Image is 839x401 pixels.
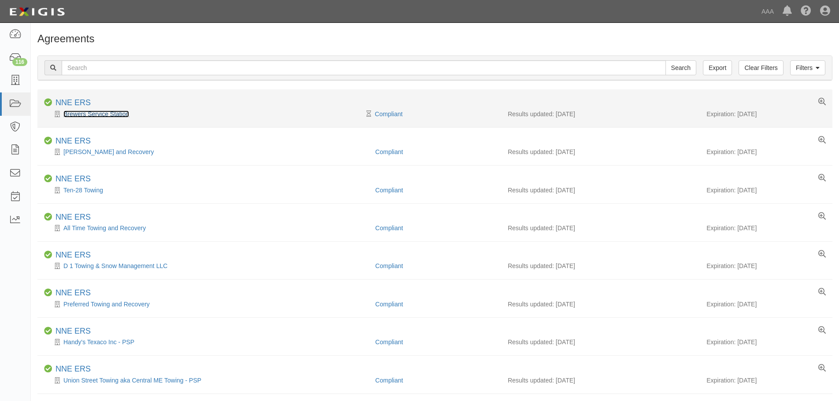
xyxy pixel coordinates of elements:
div: Preferred Towing and Recovery [44,300,369,309]
a: Compliant [375,262,403,269]
a: Compliant [375,301,403,308]
a: NNE ERS [55,174,91,183]
a: View results summary [818,98,826,106]
div: Expiration: [DATE] [706,300,826,309]
div: Results updated: [DATE] [508,338,693,346]
a: Compliant [375,338,403,346]
a: Compliant [375,224,403,232]
h1: Agreements [37,33,832,44]
div: NNE ERS [55,136,91,146]
a: Compliant [375,148,403,155]
div: Brewers Service Station [44,110,369,118]
div: 116 [12,58,27,66]
div: NNE ERS [55,174,91,184]
a: View results summary [818,213,826,221]
div: NNE ERS [55,288,91,298]
div: Expiration: [DATE] [706,376,826,385]
a: View results summary [818,136,826,144]
div: Expiration: [DATE] [706,147,826,156]
a: NNE ERS [55,364,91,373]
div: Results updated: [DATE] [508,186,693,195]
a: Brewers Service Station [63,110,129,118]
img: logo-5460c22ac91f19d4615b14bd174203de0afe785f0fc80cf4dbbc73dc1793850b.png [7,4,67,20]
a: Ten-28 Towing [63,187,103,194]
i: Compliant [44,327,52,335]
i: Help Center - Complianz [801,6,811,17]
div: NNE ERS [55,98,91,108]
a: Compliant [375,110,403,118]
input: Search [665,60,696,75]
a: Filters [790,60,825,75]
i: Compliant [44,137,52,145]
a: NNE ERS [55,250,91,259]
div: Expiration: [DATE] [706,338,826,346]
input: Search [62,60,666,75]
a: NNE ERS [55,98,91,107]
div: Results updated: [DATE] [508,376,693,385]
a: Compliant [375,187,403,194]
a: All Time Towing and Recovery [63,224,146,232]
a: View results summary [818,364,826,372]
div: Results updated: [DATE] [508,147,693,156]
a: NNE ERS [55,327,91,335]
div: Trahan Towing and Recovery [44,147,369,156]
a: AAA [757,3,778,20]
div: Handy's Texaco Inc - PSP [44,338,369,346]
i: Compliant [44,289,52,297]
div: NNE ERS [55,364,91,374]
a: View results summary [818,327,826,335]
a: Preferred Towing and Recovery [63,301,150,308]
div: D 1 Towing & Snow Management LLC [44,261,369,270]
a: NNE ERS [55,288,91,297]
a: Export [703,60,732,75]
div: Union Street Towing aka Central ME Towing - PSP [44,376,369,385]
a: Clear Filters [739,60,783,75]
i: Compliant [44,365,52,373]
div: Expiration: [DATE] [706,261,826,270]
a: D 1 Towing & Snow Management LLC [63,262,167,269]
i: Compliant [44,251,52,259]
a: NNE ERS [55,136,91,145]
div: All Time Towing and Recovery [44,224,369,232]
div: Expiration: [DATE] [706,110,826,118]
a: View results summary [818,174,826,182]
i: Compliant [44,99,52,107]
div: NNE ERS [55,213,91,222]
div: Results updated: [DATE] [508,261,693,270]
div: Ten-28 Towing [44,186,369,195]
a: Compliant [375,377,403,384]
i: Compliant [44,175,52,183]
div: Expiration: [DATE] [706,186,826,195]
div: Results updated: [DATE] [508,110,693,118]
a: Union Street Towing aka Central ME Towing - PSP [63,377,201,384]
a: [PERSON_NAME] and Recovery [63,148,154,155]
div: NNE ERS [55,327,91,336]
i: Pending Review [366,111,371,117]
div: Expiration: [DATE] [706,224,826,232]
a: View results summary [818,250,826,258]
div: Results updated: [DATE] [508,224,693,232]
i: Compliant [44,213,52,221]
a: Handy's Texaco Inc - PSP [63,338,134,346]
div: NNE ERS [55,250,91,260]
a: NNE ERS [55,213,91,221]
div: Results updated: [DATE] [508,300,693,309]
a: View results summary [818,288,826,296]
